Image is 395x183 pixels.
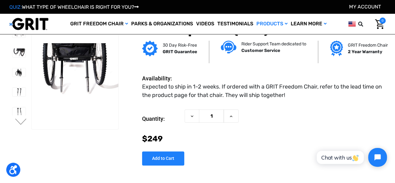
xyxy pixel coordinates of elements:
img: GRIT Anti-Tip Bars: back side angle view of GRIT Freedom Chair outdoor wheelchair with anti-tip b... [12,68,26,77]
label: Quantity: [142,109,181,128]
strong: 2 Year Warranty [348,49,382,54]
iframe: Tidio Chat [310,143,392,172]
a: Cart with 0 items [370,18,386,31]
dd: Expected to ship in 1-2 weeks. If ordered with a GRIT Freedom Chair, refer to the lead time on th... [142,83,383,99]
a: Videos [195,14,216,34]
a: Testimonials [216,14,255,34]
img: GRIT Anti-Tip Bars: pair of anti tip balance sticks hardware shown for use as accessory with GRIT... [12,107,26,116]
a: GRIT Freedom Chair [69,14,130,34]
img: Customer service [221,41,236,53]
a: QUIZ:WHAT TYPE OF WHEELCHAIR IS RIGHT FOR YOU? [9,4,139,10]
img: GRIT Anti-Tip Bars: side angle back view of GRIT Freedom Chair with anti-tips pair installed at r... [12,48,26,57]
img: GRIT Anti-Tip Bars: pair of anti tip balance sticks hardware shown for use as accessory with GRIT... [12,88,26,96]
img: GRIT Anti-Tip Bars: back of GRIT Freedom Chair with anti-tip balance sticks pair installed at rea... [32,43,118,101]
input: Search [361,18,370,31]
span: QUIZ: [9,4,22,10]
a: Parks & Organizations [130,14,195,34]
p: 30 Day Risk-Free [163,42,197,48]
img: GRIT All-Terrain Wheelchair and Mobility Equipment [9,18,48,30]
a: Account [349,4,381,10]
strong: GRIT Guarantee [163,49,197,54]
span: $249 [142,134,163,143]
img: us.png [348,20,356,28]
img: Grit freedom [330,41,343,56]
img: GRIT Guarantee [142,41,158,56]
p: GRIT Freedom Chair [348,42,388,48]
img: Cart [375,19,384,29]
a: Products [255,14,289,34]
span: 0 [379,18,386,24]
input: Add to Cart [142,151,184,165]
dt: Availability: [142,74,181,83]
strong: Customer Service [241,48,280,53]
button: Go to slide 2 of 2 [14,119,27,126]
a: Learn More [289,14,328,34]
p: Rider Support Team dedicated to [241,41,306,47]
